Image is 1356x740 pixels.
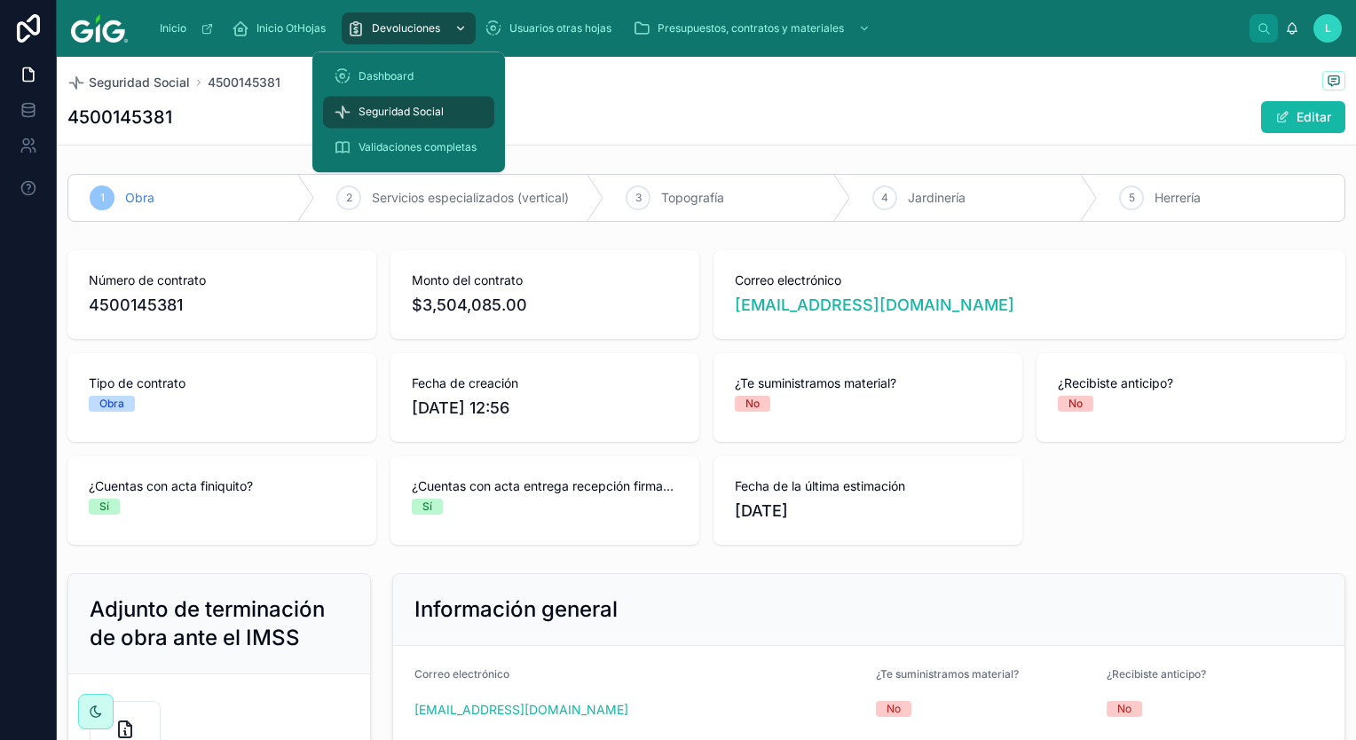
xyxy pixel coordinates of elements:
a: Devoluciones [342,12,476,44]
a: Dashboard [323,60,494,92]
span: ¿Recibiste anticipo? [1107,667,1206,681]
span: ¿Te suministramos material? [735,374,1001,392]
a: Seguridad Social [67,74,190,91]
span: Validaciones completas [359,140,477,154]
span: 1 [100,191,105,205]
span: Correo electrónico [414,667,509,681]
span: Fecha de la última estimación [735,477,1001,495]
span: Usuarios otras hojas [509,21,611,35]
span: 4 [881,191,888,205]
a: Inicio OtHojas [226,12,338,44]
span: 2 [346,191,352,205]
span: Seguridad Social [359,105,444,119]
span: Número de contrato [89,272,355,289]
a: Usuarios otras hojas [479,12,624,44]
span: L [1325,21,1331,35]
div: Obra [99,396,124,412]
span: ¿Cuentas con acta entrega recepción firmada? [412,477,678,495]
span: [DATE] 12:56 [412,396,678,421]
div: No [745,396,760,412]
div: Sí [422,499,432,515]
span: Servicios especializados (vertical) [372,189,569,207]
h2: Información general [414,595,618,624]
span: 3 [635,191,642,205]
span: Correo electrónico [735,272,1324,289]
span: Obra [125,189,154,207]
span: [DATE] [735,499,1001,524]
span: ¿Te suministramos material? [876,667,1019,681]
span: 4500145381 [89,293,355,318]
a: [EMAIL_ADDRESS][DOMAIN_NAME] [735,293,1014,318]
a: [EMAIL_ADDRESS][DOMAIN_NAME] [414,701,628,719]
span: ¿Recibiste anticipo? [1058,374,1324,392]
h2: Adjunto de terminación de obra ante el IMSS [90,595,349,652]
span: Presupuestos, contratos y materiales [658,21,844,35]
div: No [1068,396,1083,412]
span: Inicio OtHojas [256,21,326,35]
span: Seguridad Social [89,74,190,91]
span: Topografía [661,189,724,207]
div: No [887,701,901,717]
span: $3,504,085.00 [412,293,678,318]
a: Inicio [151,12,223,44]
a: Seguridad Social [323,96,494,128]
a: 4500145381 [208,74,280,91]
a: Presupuestos, contratos y materiales [627,12,879,44]
a: Validaciones completas [323,131,494,163]
span: Herrería [1155,189,1201,207]
span: Monto del contrato [412,272,678,289]
img: App logo [71,14,128,43]
span: ¿Cuentas con acta finiquito? [89,477,355,495]
span: Devoluciones [372,21,440,35]
span: Fecha de creación [412,374,678,392]
span: Dashboard [359,69,414,83]
div: scrollable content [142,9,1250,48]
span: Tipo de contrato [89,374,355,392]
button: Editar [1261,101,1345,133]
div: No [1117,701,1131,717]
div: Sí [99,499,109,515]
span: 5 [1129,191,1135,205]
span: Inicio [160,21,186,35]
span: Jardinería [908,189,966,207]
h1: 4500145381 [67,105,172,130]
